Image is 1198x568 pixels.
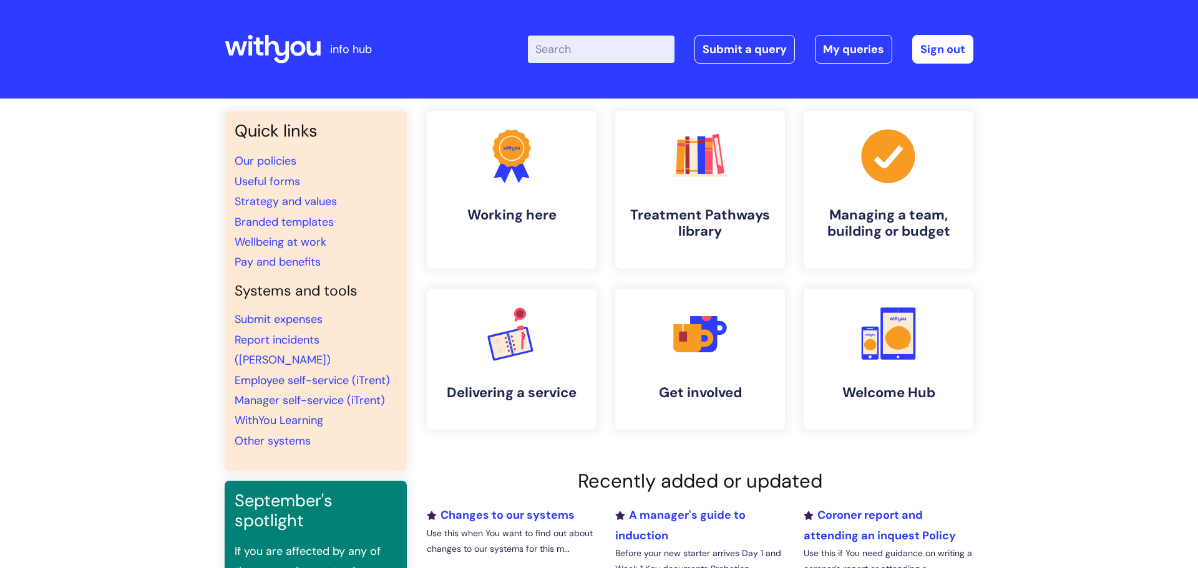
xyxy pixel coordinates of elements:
[235,153,296,168] a: Our policies
[814,385,963,401] h4: Welcome Hub
[427,469,973,493] h2: Recently added or updated
[912,35,973,64] a: Sign out
[235,491,397,531] h3: September's spotlight
[625,207,775,240] h4: Treatment Pathways library
[528,36,674,63] input: Search
[330,39,372,59] p: info hub
[625,385,775,401] h4: Get involved
[235,413,323,428] a: WithYou Learning
[615,289,785,430] a: Get involved
[615,508,746,542] a: A manager's guide to induction
[814,207,963,240] h4: Managing a team, building or budget
[235,121,397,141] h3: Quick links
[615,111,785,269] a: Treatment Pathways library
[235,393,385,408] a: Manager self-service (iTrent)
[437,207,587,223] h4: Working here
[427,289,597,430] a: Delivering a service
[528,35,973,64] div: | -
[235,174,300,189] a: Useful forms
[815,35,892,64] a: My queries
[235,433,311,448] a: Other systems
[694,35,795,64] a: Submit a query
[235,194,337,209] a: Strategy and values
[427,508,575,522] a: Changes to our systems
[235,373,390,388] a: Employee self-service (iTrent)
[804,508,956,542] a: Coroner report and attending an inquest Policy
[235,332,331,367] a: Report incidents ([PERSON_NAME])
[235,254,321,269] a: Pay and benefits
[427,111,597,269] a: Working here
[437,385,587,401] h4: Delivering a service
[804,289,973,430] a: Welcome Hub
[235,282,397,300] h4: Systems and tools
[235,214,334,229] a: Branded templates
[804,111,973,269] a: Managing a team, building or budget
[427,526,597,557] p: Use this when You want to find out about changes to our systems for this m...
[235,234,326,249] a: Wellbeing at work
[235,312,323,327] a: Submit expenses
